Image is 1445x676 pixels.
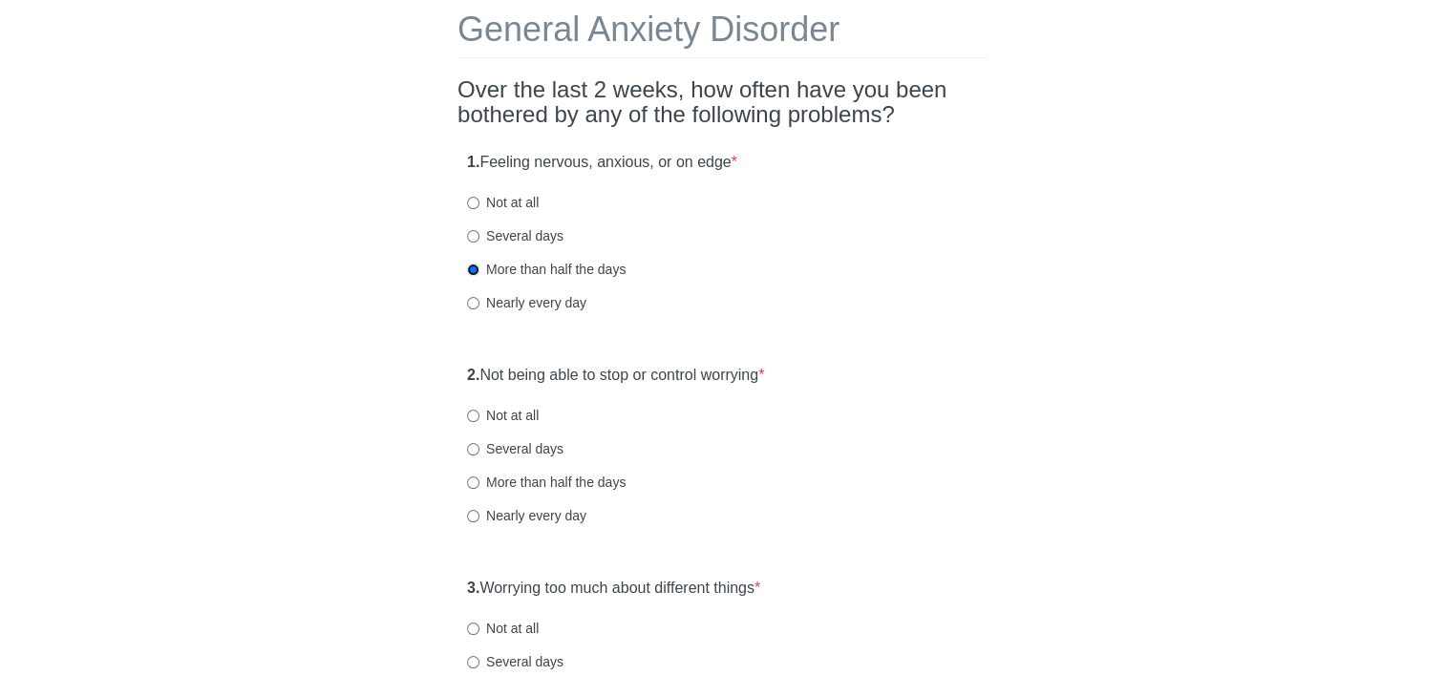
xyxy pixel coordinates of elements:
label: Feeling nervous, anxious, or on edge [467,152,737,174]
input: More than half the days [467,476,479,489]
input: Not at all [467,623,479,635]
input: Several days [467,230,479,243]
h1: General Anxiety Disorder [457,11,988,58]
strong: 1. [467,154,479,170]
label: Nearly every day [467,293,586,312]
label: Not at all [467,619,539,638]
input: Nearly every day [467,510,479,522]
input: Several days [467,656,479,668]
input: Not at all [467,410,479,422]
input: Several days [467,443,479,455]
input: Nearly every day [467,297,479,309]
label: More than half the days [467,260,626,279]
label: Worrying too much about different things [467,578,760,600]
label: Several days [467,226,563,245]
input: Not at all [467,197,479,209]
label: Not at all [467,406,539,425]
input: More than half the days [467,264,479,276]
label: Several days [467,439,563,458]
h2: Over the last 2 weeks, how often have you been bothered by any of the following problems? [457,77,988,128]
label: Several days [467,652,563,671]
strong: 3. [467,580,479,596]
label: Not at all [467,193,539,212]
label: Nearly every day [467,506,586,525]
strong: 2. [467,367,479,383]
label: Not being able to stop or control worrying [467,365,764,387]
label: More than half the days [467,473,626,492]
